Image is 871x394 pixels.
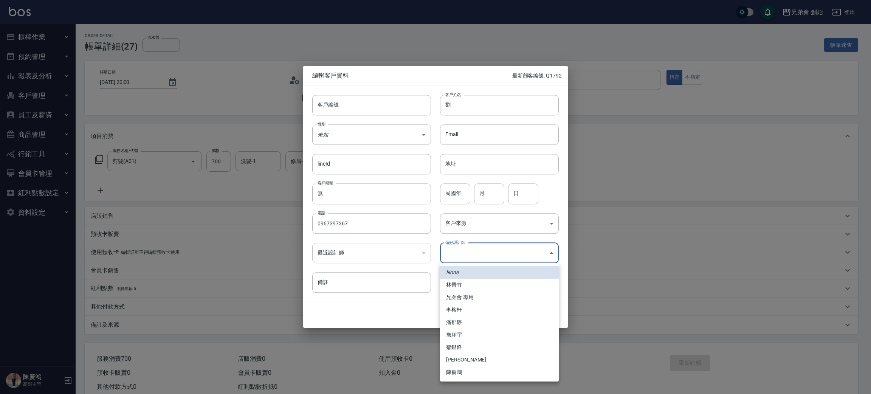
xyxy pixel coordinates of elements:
[440,341,559,354] li: 鄒鋌鋒
[446,268,459,276] em: None
[440,291,559,304] li: 兄弟會 專用
[440,329,559,341] li: 詹翔宇
[440,304,559,316] li: 李榕軒
[440,366,559,378] li: 陳慶鴻
[440,316,559,329] li: 潘郁靜
[440,354,559,366] li: [PERSON_NAME]
[440,279,559,291] li: 林晉竹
